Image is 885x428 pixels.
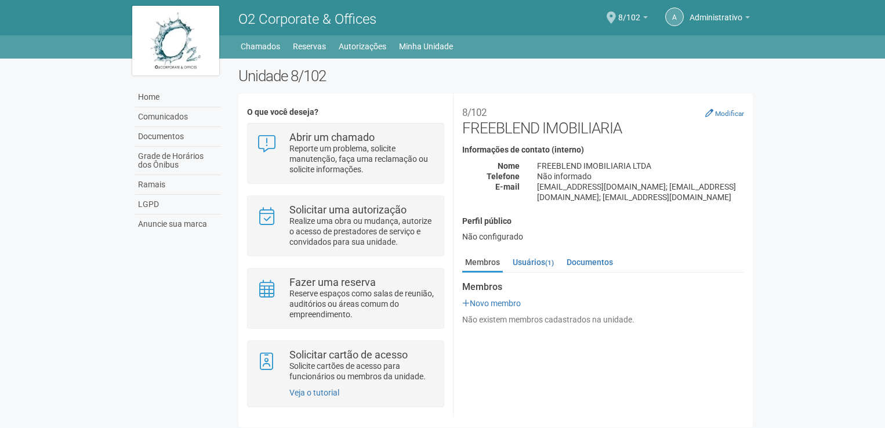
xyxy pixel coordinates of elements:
[705,108,744,118] a: Modificar
[618,14,648,24] a: 8/102
[256,277,434,320] a: Fazer uma reserva Reserve espaços como salas de reunião, auditórios ou áreas comum do empreendime...
[135,127,221,147] a: Documentos
[289,388,339,397] a: Veja o tutorial
[256,132,434,175] a: Abrir um chamado Reporte um problema, solicite manutenção, faça uma reclamação ou solicite inform...
[690,2,742,22] span: Administrativo
[510,253,557,271] a: Usuários(1)
[665,8,684,26] a: A
[462,314,744,325] div: Não existem membros cadastrados na unidade.
[241,38,280,55] a: Chamados
[289,288,435,320] p: Reserve espaços como salas de reunião, auditórios ou áreas comum do empreendimento.
[289,143,435,175] p: Reporte um problema, solicite manutenção, faça uma reclamação ou solicite informações.
[289,204,407,216] strong: Solicitar uma autorização
[528,182,753,202] div: [EMAIL_ADDRESS][DOMAIN_NAME]; [EMAIL_ADDRESS][DOMAIN_NAME]; [EMAIL_ADDRESS][DOMAIN_NAME]
[498,161,520,171] strong: Nome
[528,171,753,182] div: Não informado
[487,172,520,181] strong: Telefone
[135,215,221,234] a: Anuncie sua marca
[462,102,744,137] h2: FREEBLEND IMOBILIARIA
[462,253,503,273] a: Membros
[135,195,221,215] a: LGPD
[528,161,753,171] div: FREEBLEND IMOBILIARIA LTDA
[495,182,520,191] strong: E-mail
[135,107,221,127] a: Comunicados
[462,299,521,308] a: Novo membro
[564,253,616,271] a: Documentos
[462,107,487,118] small: 8/102
[715,110,744,118] small: Modificar
[289,276,376,288] strong: Fazer uma reserva
[247,108,444,117] h4: O que você deseja?
[462,146,744,154] h4: Informações de contato (interno)
[135,147,221,175] a: Grade de Horários dos Ônibus
[132,6,219,75] img: logo.jpg
[135,175,221,195] a: Ramais
[399,38,453,55] a: Minha Unidade
[690,14,750,24] a: Administrativo
[545,259,554,267] small: (1)
[238,11,376,27] span: O2 Corporate & Offices
[256,205,434,247] a: Solicitar uma autorização Realize uma obra ou mudança, autorize o acesso de prestadores de serviç...
[462,282,744,292] strong: Membros
[135,88,221,107] a: Home
[462,231,744,242] div: Não configurado
[618,2,640,22] span: 8/102
[289,361,435,382] p: Solicite cartões de acesso para funcionários ou membros da unidade.
[462,217,744,226] h4: Perfil público
[289,349,408,361] strong: Solicitar cartão de acesso
[339,38,386,55] a: Autorizações
[289,216,435,247] p: Realize uma obra ou mudança, autorize o acesso de prestadores de serviço e convidados para sua un...
[289,131,375,143] strong: Abrir um chamado
[293,38,326,55] a: Reservas
[238,67,753,85] h2: Unidade 8/102
[256,350,434,382] a: Solicitar cartão de acesso Solicite cartões de acesso para funcionários ou membros da unidade.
